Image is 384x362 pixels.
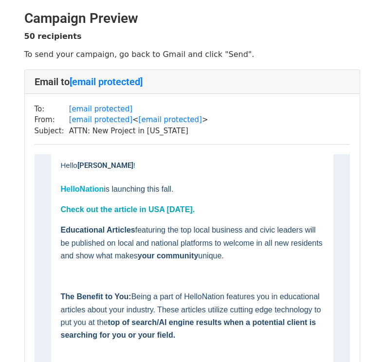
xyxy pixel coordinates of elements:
a: [email protected] [69,105,132,113]
span: featuring the top local business and civic leaders will be published on local and national platfo... [61,226,323,260]
a: [email protected] [139,115,202,124]
td: To: [35,104,69,115]
span: your community [138,252,198,260]
td: < > [69,114,208,126]
a: [email protected] [69,115,132,124]
strong: The Benefit to You: [61,292,131,301]
span: Educational Articles [61,226,135,234]
span: top of search/AI engine results when a potential client is searching for you or your field. [61,318,316,339]
span: Being a part of HelloNation features you in educational articles about your industry. These artic... [61,292,321,326]
span: Hello [61,161,77,169]
p: To send your campaign, go back to Gmail and click "Send". [24,49,360,59]
td: From: [35,114,69,126]
span: is launching this fall. [61,185,174,193]
a: Check out the article in USA [DATE]. [61,205,195,214]
h2: [PERSON_NAME] [61,159,324,172]
a: [email protected] [70,76,143,88]
td: Subject: [35,126,69,137]
td: ATTN: New Project in [US_STATE] [69,126,208,137]
h2: Campaign Preview [24,10,360,27]
span: HelloNation [61,185,104,193]
strong: 50 recipients [24,32,82,41]
span: ! [133,161,135,169]
h4: Email to [35,76,350,88]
